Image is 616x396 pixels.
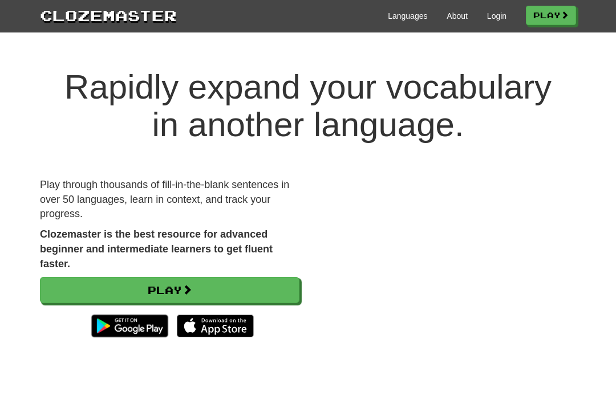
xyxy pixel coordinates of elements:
a: About [447,10,468,22]
a: Play [40,277,299,303]
a: Languages [388,10,427,22]
a: Login [487,10,506,22]
img: Get it on Google Play [86,309,174,343]
strong: Clozemaster is the best resource for advanced beginner and intermediate learners to get fluent fa... [40,228,273,269]
img: Download_on_the_App_Store_Badge_US-UK_135x40-25178aeef6eb6b83b96f5f2d004eda3bffbb37122de64afbaef7... [177,315,254,337]
a: Play [526,6,576,25]
a: Clozemaster [40,5,177,26]
p: Play through thousands of fill-in-the-blank sentences in over 50 languages, learn in context, and... [40,178,299,222]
